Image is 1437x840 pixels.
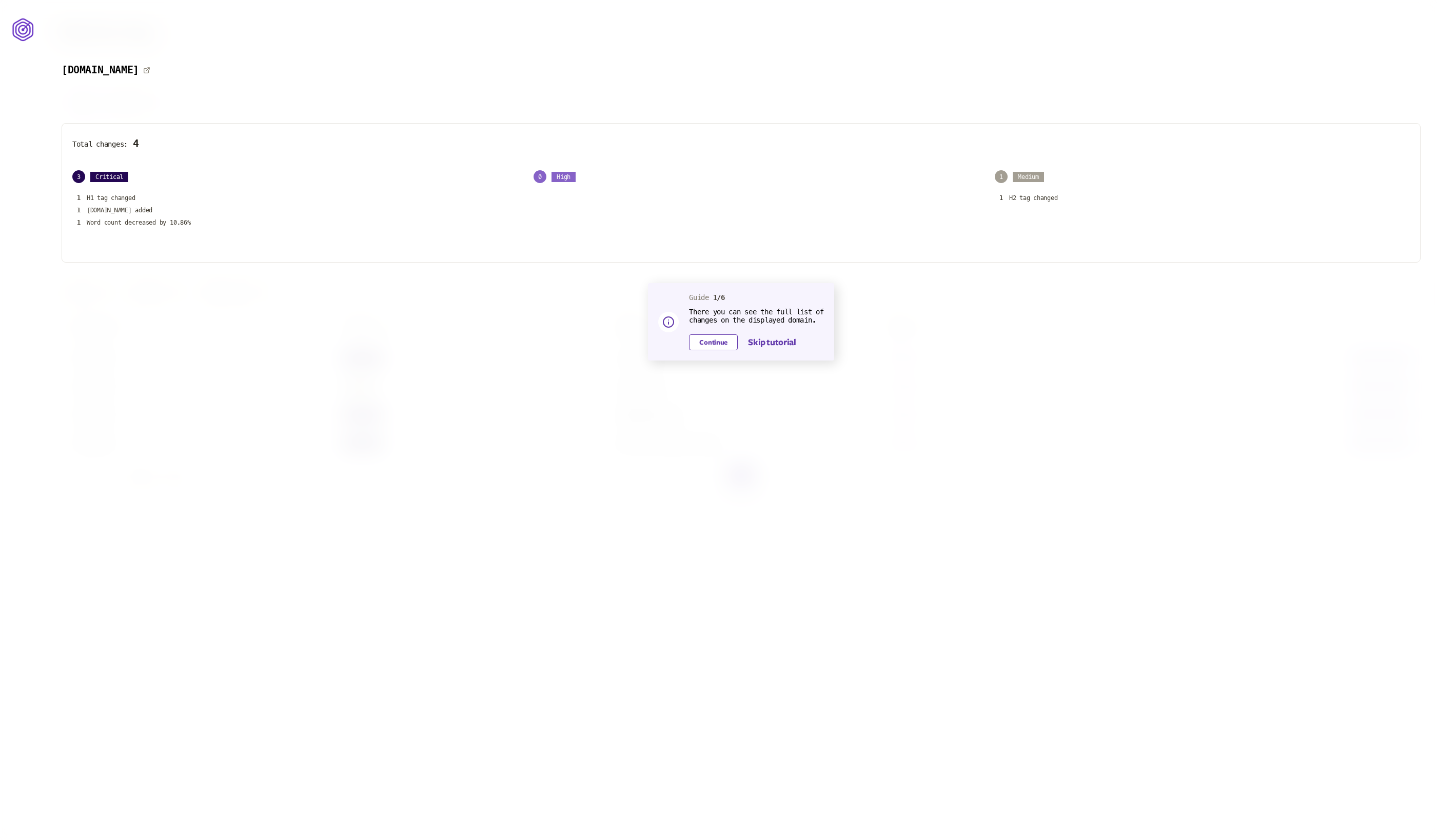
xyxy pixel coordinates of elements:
span: 4 [133,138,139,150]
span: Critical [90,172,128,182]
button: Skip tutorial [748,336,796,349]
span: 1 / 6 [713,293,725,302]
span: 0 [534,170,546,183]
span: 3 [72,170,85,183]
p: There you can see the full list of changes on the displayed domain. [689,308,823,324]
p: Total changes: [72,138,1410,150]
span: High [552,172,576,182]
span: Medium [1013,172,1044,182]
h3: [DOMAIN_NAME] [62,64,139,76]
p: Guide [689,293,823,302]
button: Continue [689,334,738,350]
span: 1 [995,170,1008,183]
